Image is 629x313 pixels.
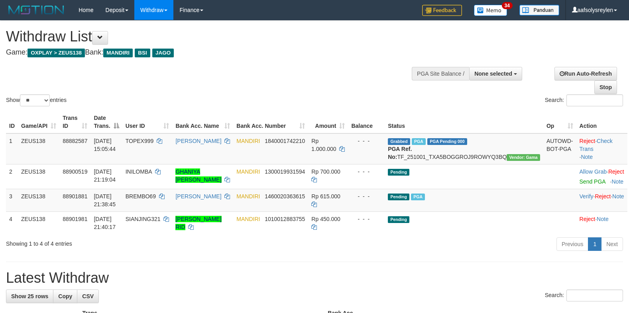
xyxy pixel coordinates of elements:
td: ZEUS138 [18,164,59,189]
span: 88901881 [63,193,87,200]
span: OXPLAY > ZEUS138 [28,49,85,57]
a: [PERSON_NAME] [175,193,221,200]
a: Reject [595,193,611,200]
a: Reject [580,138,596,144]
a: [PERSON_NAME] [175,138,221,144]
th: Date Trans.: activate to sort column descending [90,111,122,133]
th: User ID: activate to sort column ascending [122,111,173,133]
input: Search: [566,94,623,106]
span: 34 [502,2,513,9]
th: ID [6,111,18,133]
span: 88901981 [63,216,87,222]
th: Status [385,111,543,133]
div: - - - [351,168,381,176]
span: Show 25 rows [11,293,48,299]
div: - - - [351,192,381,200]
a: Verify [580,193,594,200]
th: Bank Acc. Name: activate to sort column ascending [172,111,233,133]
td: ZEUS138 [18,189,59,211]
div: - - - [351,137,381,145]
td: · · [576,133,627,164]
td: TF_251001_TXA5BOGGROJ9ROWYQ3BQ [385,133,543,164]
h1: Latest Withdraw [6,270,623,286]
span: Pending [388,194,409,200]
td: 4 [6,211,18,234]
label: Search: [545,94,623,106]
th: Bank Acc. Number: activate to sort column ascending [233,111,308,133]
span: Rp 700.000 [311,168,340,175]
label: Show entries [6,94,67,106]
a: Send PGA [580,178,605,185]
b: PGA Ref. No: [388,146,412,160]
td: ZEUS138 [18,211,59,234]
img: panduan.png [519,5,559,16]
td: 3 [6,189,18,211]
span: None selected [474,70,512,77]
a: Show 25 rows [6,290,53,303]
span: Copy 1840001742210 to clipboard [265,138,305,144]
td: · · [576,189,627,211]
a: Copy [53,290,77,303]
div: - - - [351,215,381,223]
button: None selected [469,67,522,80]
span: CSV [82,293,94,299]
span: [DATE] 15:05:44 [94,138,116,152]
img: MOTION_logo.png [6,4,67,16]
a: Next [601,237,623,251]
td: 1 [6,133,18,164]
th: Game/API: activate to sort column ascending [18,111,59,133]
span: Copy 1460020363615 to clipboard [265,193,305,200]
span: Grabbed [388,138,410,145]
a: 1 [588,237,601,251]
span: PGA Pending [427,138,467,145]
span: INILOMBA [126,168,152,175]
h1: Withdraw List [6,29,411,45]
div: Showing 1 to 4 of 4 entries [6,237,256,248]
span: Marked by aaftanly [411,194,425,200]
span: Copy 1010012883755 to clipboard [265,216,305,222]
span: [DATE] 21:40:17 [94,216,116,230]
span: 88882587 [63,138,87,144]
span: MANDIRI [236,168,260,175]
span: Copy [58,293,72,299]
div: PGA Site Balance / [412,67,469,80]
td: 2 [6,164,18,189]
img: Feedback.jpg [422,5,462,16]
a: Note [581,154,593,160]
span: Rp 450.000 [311,216,340,222]
a: [PERSON_NAME] RID [175,216,221,230]
a: Reject [580,216,596,222]
span: MANDIRI [236,138,260,144]
span: Pending [388,169,409,176]
th: Action [576,111,627,133]
a: Run Auto-Refresh [554,67,617,80]
span: MANDIRI [236,216,260,222]
a: Check Trans [580,138,613,152]
td: · [576,164,627,189]
a: CSV [77,290,99,303]
th: Balance [348,111,385,133]
span: Vendor URL: https://trx31.1velocity.biz [507,154,540,161]
input: Search: [566,290,623,301]
span: Marked by aafnoeunsreypich [412,138,426,145]
td: ZEUS138 [18,133,59,164]
a: Note [597,216,609,222]
span: Rp 615.000 [311,193,340,200]
span: Copy 1300019931594 to clipboard [265,168,305,175]
span: · [580,168,608,175]
select: Showentries [20,94,50,106]
img: Button%20Memo.svg [474,5,507,16]
a: Stop [594,80,617,94]
a: GHANIYA [PERSON_NAME] [175,168,221,183]
span: MANDIRI [236,193,260,200]
label: Search: [545,290,623,301]
span: Rp 1.000.000 [311,138,336,152]
span: TOPEX999 [126,138,154,144]
td: · [576,211,627,234]
a: Allow Grab [580,168,607,175]
span: BREMBO69 [126,193,156,200]
span: JAGO [152,49,174,57]
th: Amount: activate to sort column ascending [308,111,348,133]
a: Note [612,193,624,200]
span: [DATE] 21:19:04 [94,168,116,183]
